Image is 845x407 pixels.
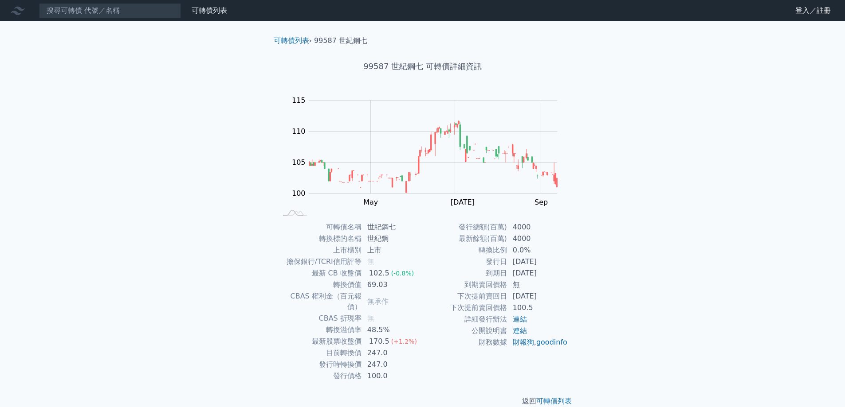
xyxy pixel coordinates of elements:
input: 搜尋可轉債 代號／名稱 [39,3,181,18]
tspan: 100 [292,189,306,198]
li: 99587 世紀鋼七 [314,35,367,46]
tspan: [DATE] [451,198,475,206]
td: 4000 [507,233,568,244]
td: [DATE] [507,256,568,267]
td: 48.5% [362,324,423,336]
td: 247.0 [362,359,423,370]
td: 詳細發行辦法 [423,314,507,325]
a: 連結 [513,326,527,335]
td: 世紀鋼 [362,233,423,244]
a: 連結 [513,315,527,323]
td: 到期賣回價格 [423,279,507,291]
div: 170.5 [367,336,391,347]
td: [DATE] [507,291,568,302]
span: (+1.2%) [391,338,417,345]
a: goodinfo [536,338,567,346]
td: 到期日 [423,267,507,279]
td: 轉換比例 [423,244,507,256]
a: 可轉債列表 [536,397,572,405]
td: 0.0% [507,244,568,256]
td: 最新股票收盤價 [277,336,362,347]
tspan: 105 [292,158,306,167]
span: 無 [367,257,374,266]
span: 無 [367,314,374,322]
td: 世紀鋼七 [362,221,423,233]
td: 上市櫃別 [277,244,362,256]
span: 無承作 [367,297,389,306]
td: 100.0 [362,370,423,382]
span: (-0.8%) [391,270,414,277]
a: 可轉債列表 [274,36,309,45]
td: 公開說明書 [423,325,507,337]
td: 最新 CB 收盤價 [277,267,362,279]
td: 上市 [362,244,423,256]
a: 可轉債列表 [192,6,227,15]
td: 4000 [507,221,568,233]
a: 登入／註冊 [788,4,838,18]
h1: 99587 世紀鋼七 可轉債詳細資訊 [267,60,579,73]
td: 目前轉換價 [277,347,362,359]
td: 100.5 [507,302,568,314]
p: 返回 [267,396,579,407]
tspan: Sep [535,198,548,206]
li: › [274,35,312,46]
td: 無 [507,279,568,291]
td: 下次提前賣回價格 [423,302,507,314]
td: 財務數據 [423,337,507,348]
td: 轉換標的名稱 [277,233,362,244]
td: CBAS 權利金（百元報價） [277,291,362,313]
td: 擔保銀行/TCRI信用評等 [277,256,362,267]
td: 發行價格 [277,370,362,382]
tspan: 115 [292,96,306,105]
td: 發行日 [423,256,507,267]
a: 財報狗 [513,338,534,346]
g: Chart [287,96,571,206]
td: 最新餘額(百萬) [423,233,507,244]
td: 247.0 [362,347,423,359]
td: 發行總額(百萬) [423,221,507,233]
td: 69.03 [362,279,423,291]
td: 發行時轉換價 [277,359,362,370]
td: CBAS 折現率 [277,313,362,324]
td: 可轉債名稱 [277,221,362,233]
td: 轉換溢價率 [277,324,362,336]
td: 下次提前賣回日 [423,291,507,302]
div: 102.5 [367,268,391,279]
td: , [507,337,568,348]
td: 轉換價值 [277,279,362,291]
tspan: 110 [292,127,306,136]
tspan: May [363,198,378,206]
td: [DATE] [507,267,568,279]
